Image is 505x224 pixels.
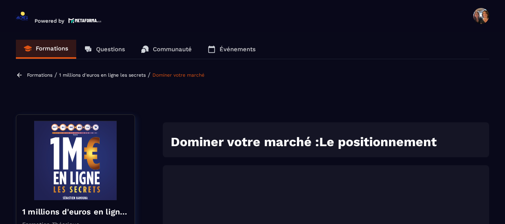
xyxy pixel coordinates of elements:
strong: Le positionnement [319,134,437,149]
span: / [148,71,150,79]
img: banner [22,121,129,200]
a: Communauté [133,40,200,59]
img: logo-branding [16,11,29,24]
p: Powered by [35,18,64,24]
a: Dominer votre marché [152,72,204,78]
strong: Dominer votre marché : [171,134,319,149]
p: Questions [96,46,125,53]
a: Événements [200,40,264,59]
a: Formations [16,40,76,59]
a: 1 millions d'euros en ligne les secrets [59,72,146,78]
p: Événements [220,46,256,53]
h4: 1 millions d'euros en ligne les secrets [22,206,129,217]
p: Formations [36,45,68,52]
a: Formations [27,72,52,78]
a: Questions [76,40,133,59]
img: logo [68,17,102,24]
span: / [54,71,57,79]
p: Communauté [153,46,192,53]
